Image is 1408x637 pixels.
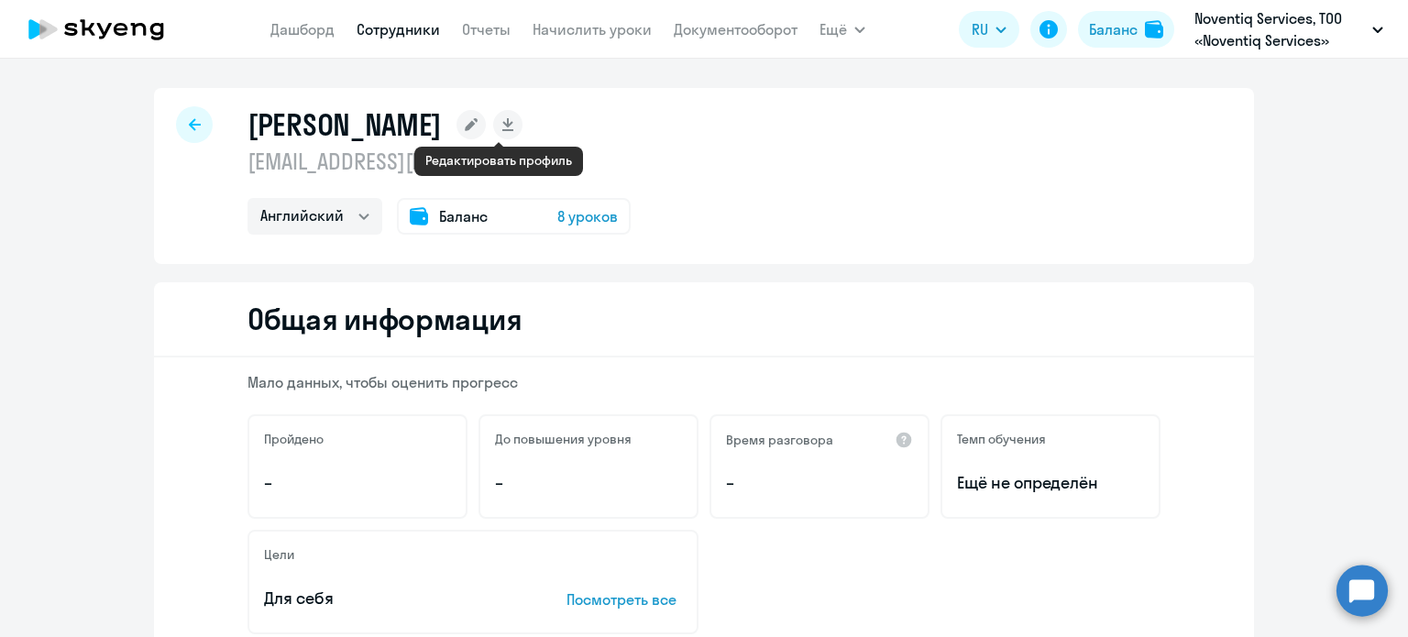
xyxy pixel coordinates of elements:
[957,471,1144,495] span: Ещё не определён
[439,205,488,227] span: Баланс
[959,11,1019,48] button: RU
[726,471,913,495] p: –
[557,205,618,227] span: 8 уроков
[247,147,631,176] p: [EMAIL_ADDRESS][DOMAIN_NAME]
[972,18,988,40] span: RU
[247,106,442,143] h1: [PERSON_NAME]
[264,431,324,447] h5: Пройдено
[726,432,833,448] h5: Время разговора
[1145,20,1163,38] img: balance
[264,546,294,563] h5: Цели
[1078,11,1174,48] button: Балансbalance
[566,588,682,610] p: Посмотреть все
[270,20,335,38] a: Дашборд
[264,471,451,495] p: –
[495,471,682,495] p: –
[425,152,572,169] div: Редактировать профиль
[674,20,797,38] a: Документооборот
[533,20,652,38] a: Начислить уроки
[247,301,522,337] h2: Общая информация
[819,11,865,48] button: Ещё
[264,587,510,610] p: Для себя
[357,20,440,38] a: Сотрудники
[819,18,847,40] span: Ещё
[957,431,1046,447] h5: Темп обучения
[1194,7,1365,51] p: Noventiq Services, ТОО «Noventiq Services»
[462,20,511,38] a: Отчеты
[1089,18,1138,40] div: Баланс
[495,431,632,447] h5: До повышения уровня
[247,372,1160,392] p: Мало данных, чтобы оценить прогресс
[1185,7,1392,51] button: Noventiq Services, ТОО «Noventiq Services»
